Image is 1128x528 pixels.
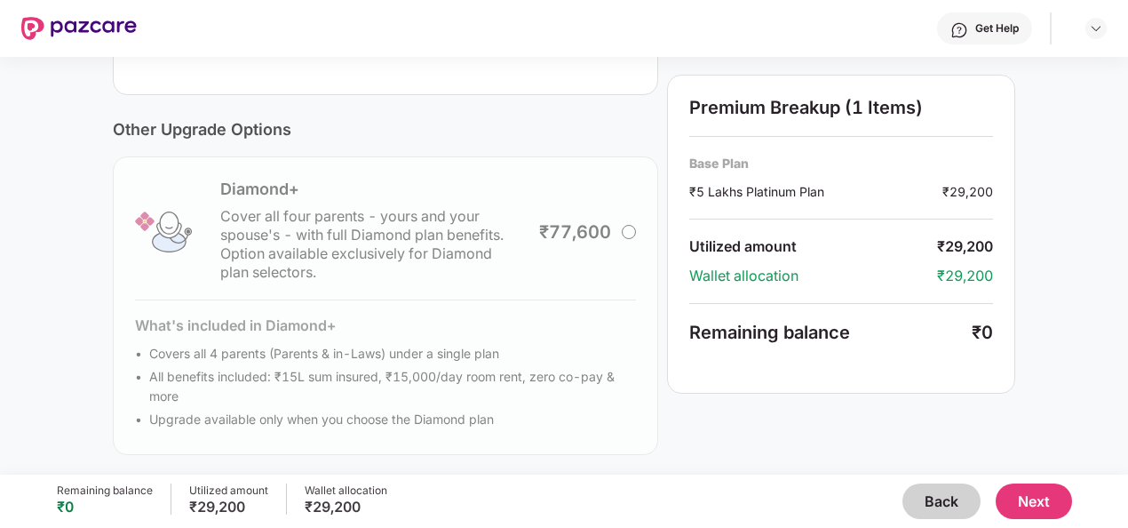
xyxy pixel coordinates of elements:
img: svg+xml;base64,PHN2ZyBpZD0iSGVscC0zMngzMiIgeG1sbnM9Imh0dHA6Ly93d3cudzMub3JnLzIwMDAvc3ZnIiB3aWR0aD... [950,21,968,39]
div: Wallet allocation [689,267,937,285]
div: ₹5 Lakhs Platinum Plan [689,182,942,201]
div: ₹0 [57,498,153,516]
div: Utilized amount [189,484,268,498]
button: Next [996,484,1072,519]
div: Base Plan [689,155,993,172]
div: Other Upgrade Options [113,120,658,139]
div: Wallet allocation [305,484,387,498]
div: ₹29,200 [937,237,993,256]
div: ₹29,200 [305,498,387,516]
div: Utilized amount [689,237,937,256]
div: ₹29,200 [937,267,993,285]
img: svg+xml;base64,PHN2ZyBpZD0iRHJvcGRvd24tMzJ4MzIiIHhtbG5zPSJodHRwOi8vd3d3LnczLm9yZy8yMDAwL3N2ZyIgd2... [1089,21,1103,36]
div: Premium Breakup (1 Items) [689,97,993,118]
div: Get Help [975,21,1019,36]
div: Remaining balance [689,322,972,343]
img: New Pazcare Logo [21,17,137,40]
div: ₹29,200 [189,498,268,516]
div: ₹0 [972,322,993,343]
div: Remaining balance [57,484,153,498]
div: ₹29,200 [942,182,993,201]
button: Back [902,484,981,519]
